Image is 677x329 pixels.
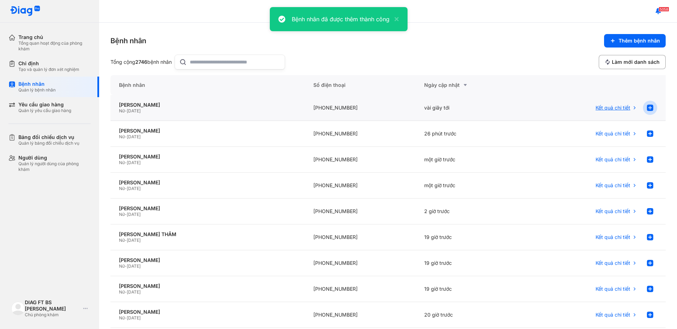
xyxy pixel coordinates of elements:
div: [PERSON_NAME] [119,128,296,134]
div: 20 giờ trước [416,302,527,328]
div: [PHONE_NUMBER] [305,147,416,173]
span: - [125,160,127,165]
button: Thêm bệnh nhân [604,34,666,48]
span: Kết quả chi tiết [596,130,630,137]
span: [DATE] [127,212,141,217]
div: [PHONE_NUMBER] [305,224,416,250]
img: logo [10,6,40,17]
span: Nữ [119,186,125,191]
span: - [125,212,127,217]
span: Làm mới danh sách [612,59,660,65]
span: Kết quả chi tiết [596,260,630,266]
div: Ngày cập nhật [424,81,518,89]
span: Nữ [119,263,125,269]
div: Quản lý bệnh nhân [18,87,56,93]
div: Quản lý người dùng của phòng khám [18,161,91,172]
div: [PHONE_NUMBER] [305,121,416,147]
span: [DATE] [127,134,141,139]
div: một giờ trước [416,173,527,199]
div: [PHONE_NUMBER] [305,276,416,302]
div: [PHONE_NUMBER] [305,173,416,199]
div: Người dùng [18,155,91,161]
span: Thêm bệnh nhân [619,38,660,44]
div: [PERSON_NAME] [119,283,296,289]
span: Kết quả chi tiết [596,156,630,163]
span: - [125,315,127,320]
span: [DATE] [127,315,141,320]
span: [DATE] [127,160,141,165]
div: DIAG FT BS [PERSON_NAME] [25,299,80,312]
span: Kết quả chi tiết [596,286,630,292]
div: Yêu cầu giao hàng [18,101,71,108]
span: Nữ [119,134,125,139]
span: - [125,186,127,191]
div: Bệnh nhân [110,36,146,46]
span: 2746 [135,59,147,65]
span: [DATE] [127,108,141,113]
button: Làm mới danh sách [599,55,666,69]
div: [PHONE_NUMBER] [305,250,416,276]
span: Nữ [119,212,125,217]
span: Kết quả chi tiết [596,208,630,214]
div: Tạo và quản lý đơn xét nghiệm [18,67,79,72]
span: 5058 [659,7,669,12]
span: - [125,289,127,295]
div: [PERSON_NAME] THẮM [119,231,296,238]
div: Tổng cộng bệnh nhân [110,59,172,65]
span: Kết quả chi tiết [596,312,630,318]
div: [PERSON_NAME] [119,179,296,186]
span: Nữ [119,238,125,243]
div: Chủ phòng khám [25,312,80,318]
div: [PERSON_NAME] [119,257,296,263]
div: [PERSON_NAME] [119,205,296,212]
span: Kết quả chi tiết [596,105,630,111]
span: [DATE] [127,263,141,269]
span: - [125,134,127,139]
div: Quản lý bảng đối chiếu dịch vụ [18,140,79,146]
span: [DATE] [127,289,141,295]
span: Nữ [119,108,125,113]
div: Bảng đối chiếu dịch vụ [18,134,79,140]
div: Bệnh nhân [110,75,305,95]
div: [PHONE_NUMBER] [305,95,416,121]
span: Nữ [119,315,125,320]
div: [PERSON_NAME] [119,154,296,160]
span: - [125,238,127,243]
div: Bệnh nhân [18,81,56,87]
span: [DATE] [127,238,141,243]
div: Số điện thoại [305,75,416,95]
span: Kết quả chi tiết [596,234,630,240]
div: Quản lý yêu cầu giao hàng [18,108,71,113]
span: Nữ [119,289,125,295]
div: 26 phút trước [416,121,527,147]
span: - [125,108,127,113]
div: 2 giờ trước [416,199,527,224]
div: [PERSON_NAME] [119,102,296,108]
div: 19 giờ trước [416,224,527,250]
div: Tổng quan hoạt động của phòng khám [18,40,91,52]
span: - [125,263,127,269]
span: [DATE] [127,186,141,191]
div: Trang chủ [18,34,91,40]
div: [PHONE_NUMBER] [305,199,416,224]
div: [PERSON_NAME] [119,309,296,315]
div: 19 giờ trước [416,250,527,276]
span: Kết quả chi tiết [596,182,630,189]
div: 19 giờ trước [416,276,527,302]
span: Nữ [119,160,125,165]
div: vài giây tới [416,95,527,121]
div: [PHONE_NUMBER] [305,302,416,328]
div: một giờ trước [416,147,527,173]
img: logo [11,302,25,315]
div: Chỉ định [18,60,79,67]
